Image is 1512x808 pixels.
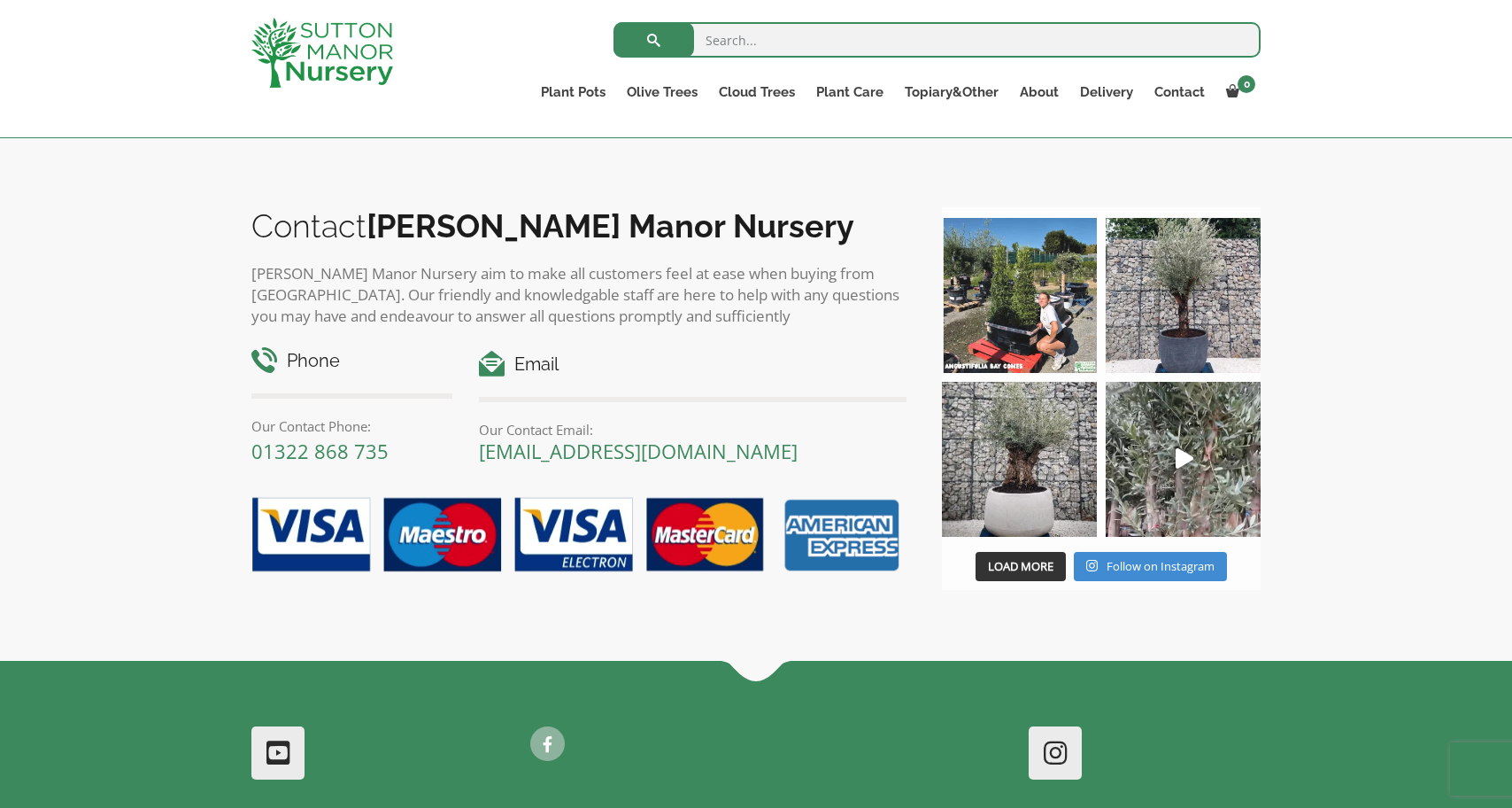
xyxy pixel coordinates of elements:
button: Load More [976,552,1066,582]
p: Our Contact Phone: [251,416,452,437]
img: Our elegant & picturesque Angustifolia Cones are an exquisite addition to your Bay Tree collectio... [942,218,1097,373]
span: Load More [988,558,1053,574]
a: 01322 868 735 [251,438,389,464]
img: New arrivals Monday morning of beautiful olive trees 🤩🤩 The weather is beautiful this summer, gre... [1106,382,1261,537]
span: Follow on Instagram [1107,558,1215,574]
a: Plant Care [806,80,894,105]
h2: Contact [251,207,906,245]
a: Instagram Follow on Instagram [1074,552,1227,582]
a: 0 [1215,80,1261,105]
p: Our Contact Email: [479,419,906,440]
img: A beautiful multi-stem Spanish Olive tree potted in our luxurious fibre clay pots 😍😍 [1106,218,1261,373]
svg: Play [1176,448,1193,469]
a: Plant Pots [530,80,616,105]
a: Cloud Trees [708,80,806,105]
a: Delivery [1069,80,1144,105]
a: Olive Trees [616,80,708,105]
img: payment-options.png [238,487,906,585]
span: 0 [1238,75,1255,93]
svg: Instagram [1086,559,1098,572]
h4: Email [479,351,906,378]
a: About [1009,80,1069,105]
p: [PERSON_NAME] Manor Nursery aim to make all customers feel at ease when buying from [GEOGRAPHIC_D... [251,263,906,327]
img: logo [251,18,393,88]
a: [EMAIL_ADDRESS][DOMAIN_NAME] [479,438,798,464]
h4: Phone [251,347,452,375]
a: Contact [1144,80,1215,105]
a: Topiary&Other [894,80,1009,105]
a: Play [1106,382,1261,537]
b: [PERSON_NAME] Manor Nursery [366,207,854,245]
img: Check out this beauty we potted at our nursery today ❤️‍🔥 A huge, ancient gnarled Olive tree plan... [942,382,1097,537]
input: Search... [613,22,1261,58]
